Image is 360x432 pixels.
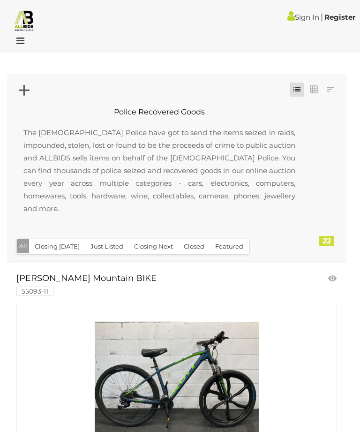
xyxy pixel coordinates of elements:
[29,239,85,254] button: Closing [DATE]
[14,108,305,116] h2: Police Recovered Goods
[319,236,334,246] div: 22
[16,274,285,295] a: [PERSON_NAME] Mountain BIKE 55093-11
[321,12,323,22] span: |
[14,117,305,224] p: The [DEMOGRAPHIC_DATA] Police have got to send the items seized in raids, impounded, stolen, lost...
[17,239,30,253] button: All
[178,239,210,254] button: Closed
[287,13,319,22] a: Sign In
[210,239,249,254] button: Featured
[128,239,179,254] button: Closing Next
[324,13,355,22] a: Register
[85,239,129,254] button: Just Listed
[13,9,35,31] img: Allbids.com.au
